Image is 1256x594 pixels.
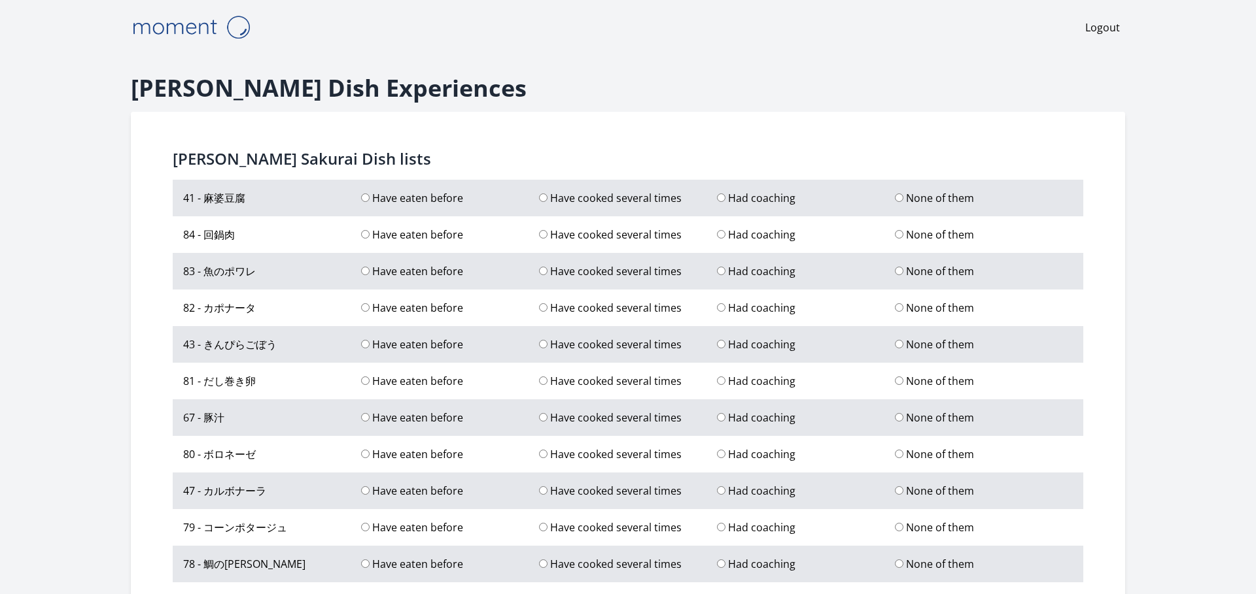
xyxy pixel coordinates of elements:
[548,410,682,425] label: Have cooked several times
[370,301,463,315] label: Have eaten before
[548,264,682,278] label: Have cooked several times
[183,263,361,279] dt: 83 - 魚のポワレ
[370,374,463,388] label: Have eaten before
[548,227,682,242] label: Have cooked several times
[183,410,361,425] dt: 67 - 豚汁
[725,410,795,425] label: Had coaching
[903,227,974,242] label: None of them
[131,75,1125,101] h1: [PERSON_NAME] Dish Experiences
[725,227,795,242] label: Had coaching
[725,557,795,571] label: Had coaching
[548,484,682,498] label: Have cooked several times
[903,410,974,425] label: None of them
[725,484,795,498] label: Had coaching
[370,557,463,571] label: Have eaten before
[903,191,974,205] label: None of them
[183,483,361,499] dt: 47 - カルボナーラ
[183,446,361,462] dt: 80 - ボロネーゼ
[903,264,974,278] label: None of them
[725,374,795,388] label: Had coaching
[548,557,682,571] label: Have cooked several times
[183,373,361,389] dt: 81 - だし巻き卵
[370,447,463,461] label: Have eaten before
[903,337,974,352] label: None of them
[370,191,463,205] label: Have eaten before
[370,337,463,352] label: Have eaten before
[183,520,361,535] dt: 79 - コーンポタージュ
[548,374,682,388] label: Have cooked several times
[548,301,682,315] label: Have cooked several times
[126,10,256,44] img: Moment
[183,227,361,242] dt: 84 - 回鍋肉
[725,301,795,315] label: Had coaching
[173,148,1083,169] h2: [PERSON_NAME] Sakurai Dish lists
[548,337,682,352] label: Have cooked several times
[548,191,682,205] label: Have cooked several times
[370,264,463,278] label: Have eaten before
[370,227,463,242] label: Have eaten before
[725,191,795,205] label: Had coaching
[370,410,463,425] label: Have eaten before
[183,556,361,572] dt: 78 - 鯛の[PERSON_NAME]
[183,300,361,316] dt: 82 - カポナータ
[725,520,795,535] label: Had coaching
[725,447,795,461] label: Had coaching
[903,520,974,535] label: None of them
[903,557,974,571] label: None of them
[370,484,463,498] label: Have eaten before
[903,374,974,388] label: None of them
[548,447,682,461] label: Have cooked several times
[183,337,361,352] dt: 43 - きんぴらごぼう
[1085,20,1120,35] a: Logout
[903,301,974,315] label: None of them
[183,190,361,206] dt: 41 - 麻婆豆腐
[725,337,795,352] label: Had coaching
[725,264,795,278] label: Had coaching
[903,484,974,498] label: None of them
[370,520,463,535] label: Have eaten before
[903,447,974,461] label: None of them
[548,520,682,535] label: Have cooked several times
